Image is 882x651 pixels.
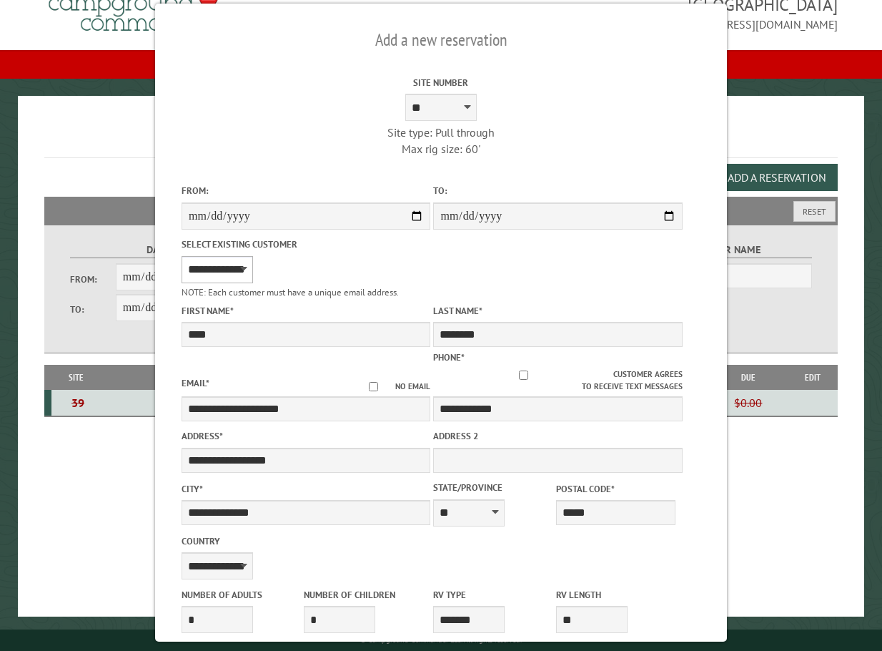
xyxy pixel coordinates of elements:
[304,588,423,602] label: Number of Children
[556,588,675,602] label: RV Length
[433,588,553,602] label: RV Type
[57,396,99,410] div: 39
[433,429,682,443] label: Address 2
[360,635,522,645] small: © Campground Commander LLC. All rights reserved.
[556,482,675,496] label: Postal Code
[182,286,399,298] small: NOTE: Each customer must have a unique email address.
[182,588,301,602] label: Number of Adults
[70,273,116,286] label: From:
[182,377,209,389] label: Email
[317,76,565,89] label: Site Number
[433,351,465,363] label: Phone
[182,534,430,548] label: Country
[182,184,430,197] label: From:
[104,396,284,410] div: [DATE] - [DATE]
[710,365,788,390] th: Due
[434,371,613,380] input: Customer agrees to receive text messages
[433,304,682,318] label: Last Name
[352,381,430,393] label: No email
[715,164,838,191] button: Add a Reservation
[317,141,565,157] div: Max rig size: 60'
[51,365,101,390] th: Site
[182,482,430,496] label: City
[182,26,700,54] h2: Add a new reservation
[182,304,430,318] label: First Name
[44,197,838,224] h2: Filters
[433,184,682,197] label: To:
[70,303,116,316] label: To:
[787,365,838,390] th: Edit
[70,242,252,258] label: Dates
[793,201,836,222] button: Reset
[317,124,565,140] div: Site type: Pull through
[352,382,395,391] input: No email
[101,365,287,390] th: Dates
[44,119,838,158] h1: Reservations
[433,481,553,494] label: State/Province
[182,238,430,251] label: Select existing customer
[710,390,788,416] td: $0.00
[182,429,430,443] label: Address
[433,368,682,393] label: Customer agrees to receive text messages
